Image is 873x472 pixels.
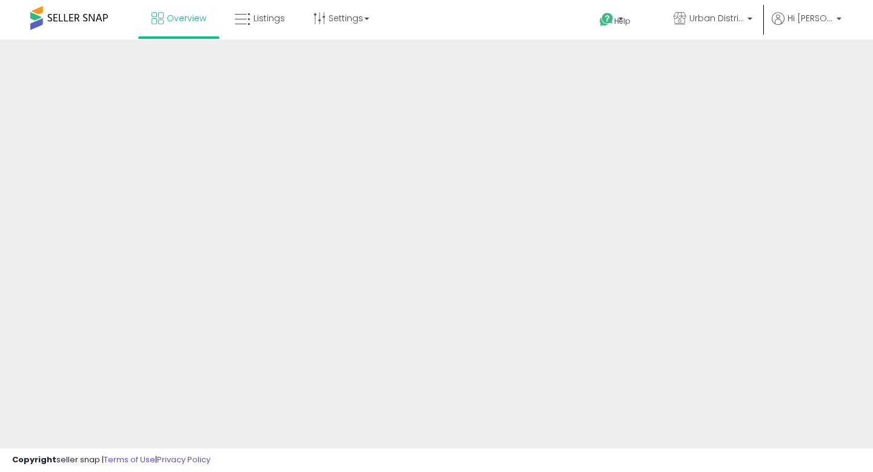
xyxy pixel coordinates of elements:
span: Overview [167,12,206,24]
span: Urban Distribution Group [689,12,744,24]
i: Get Help [599,12,614,27]
a: Hi [PERSON_NAME] [772,12,841,39]
a: Privacy Policy [157,454,210,465]
span: Hi [PERSON_NAME] [788,12,833,24]
span: Listings [253,12,285,24]
div: seller snap | | [12,454,210,466]
span: Help [614,16,630,26]
a: Terms of Use [104,454,155,465]
a: Help [590,3,654,39]
strong: Copyright [12,454,56,465]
